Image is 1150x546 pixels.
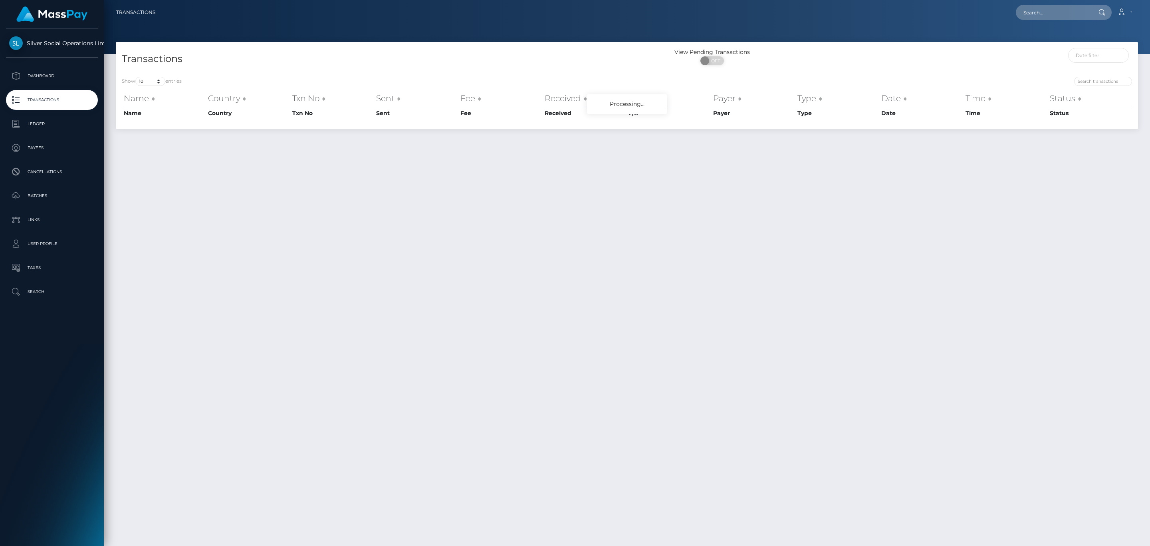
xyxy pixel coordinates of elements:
[290,90,375,106] th: Txn No
[6,162,98,182] a: Cancellations
[1068,48,1129,63] input: Date filter
[6,90,98,110] a: Transactions
[6,186,98,206] a: Batches
[1016,5,1091,20] input: Search...
[116,4,155,21] a: Transactions
[9,286,95,298] p: Search
[122,77,182,86] label: Show entries
[206,90,290,106] th: Country
[879,107,964,120] th: Date
[9,238,95,250] p: User Profile
[543,90,627,106] th: Received
[587,94,667,114] div: Processing...
[6,40,98,47] span: Silver Social Operations Limited
[206,107,290,120] th: Country
[9,142,95,154] p: Payees
[9,36,23,50] img: Silver Social Operations Limited
[290,107,375,120] th: Txn No
[9,166,95,178] p: Cancellations
[6,138,98,158] a: Payees
[6,258,98,278] a: Taxes
[795,107,880,120] th: Type
[374,90,458,106] th: Sent
[1048,107,1132,120] th: Status
[16,6,87,22] img: MassPay Logo
[627,90,711,106] th: F/X
[9,262,95,274] p: Taxes
[374,107,458,120] th: Sent
[9,94,95,106] p: Transactions
[964,107,1048,120] th: Time
[1048,90,1132,106] th: Status
[627,107,711,120] th: F/X
[122,107,206,120] th: Name
[1074,77,1132,86] input: Search transactions
[9,190,95,202] p: Batches
[6,234,98,254] a: User Profile
[6,210,98,230] a: Links
[6,66,98,86] a: Dashboard
[711,90,795,106] th: Payer
[627,48,797,56] div: View Pending Transactions
[879,90,964,106] th: Date
[135,77,165,86] select: Showentries
[964,90,1048,106] th: Time
[6,114,98,134] a: Ledger
[9,118,95,130] p: Ledger
[458,90,543,106] th: Fee
[795,90,880,106] th: Type
[6,282,98,302] a: Search
[9,70,95,82] p: Dashboard
[711,107,795,120] th: Payer
[458,107,543,120] th: Fee
[122,90,206,106] th: Name
[543,107,627,120] th: Received
[9,214,95,226] p: Links
[122,52,621,66] h4: Transactions
[705,56,725,65] span: OFF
